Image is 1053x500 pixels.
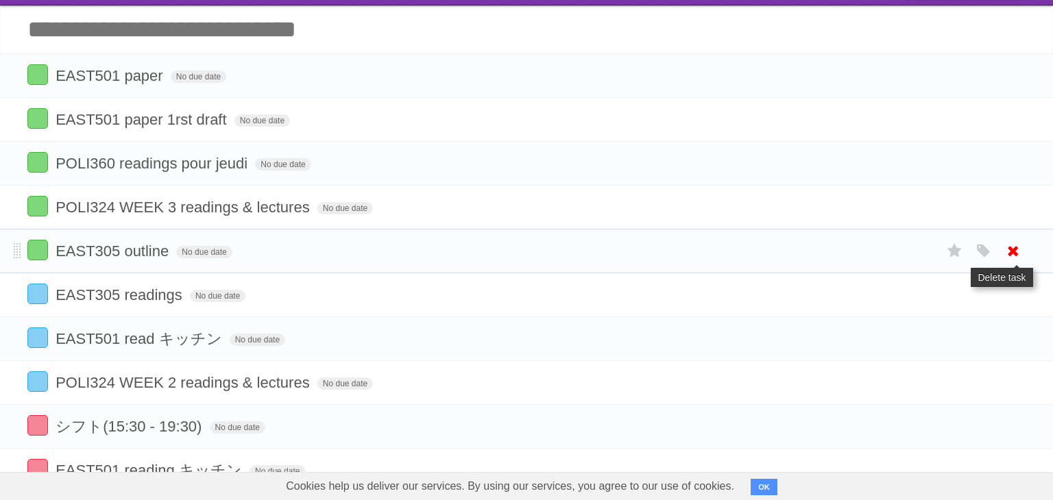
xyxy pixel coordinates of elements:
[27,327,48,348] label: Done
[27,240,48,260] label: Done
[27,459,48,479] label: Done
[27,196,48,216] label: Done
[255,158,311,171] span: No due date
[27,284,48,304] label: Done
[190,290,245,302] span: No due date
[751,479,777,495] button: OK
[56,111,230,128] span: EAST501 paper 1rst draft
[56,462,245,479] span: EAST501 reading キッチン
[942,240,968,262] label: Star task
[317,377,373,390] span: No due date
[56,330,225,347] span: EAST501 read キッチン
[176,246,232,258] span: No due date
[27,64,48,85] label: Done
[230,334,285,346] span: No due date
[56,286,186,303] span: EAST305 readings
[56,155,251,172] span: POLI360 readings pour jeudi
[56,374,313,391] span: POLI324 WEEK 2 readings & lectures
[56,242,172,260] span: EAST305 outline
[250,465,305,477] span: No due date
[56,67,167,84] span: EAST501 paper
[56,418,205,435] span: シフト(15:30 - 19:30)
[171,71,226,83] span: No due date
[27,152,48,173] label: Done
[317,202,373,214] span: No due date
[27,415,48,436] label: Done
[272,473,748,500] span: Cookies help us deliver our services. By using our services, you agree to our use of cookies.
[27,108,48,129] label: Done
[56,199,313,216] span: POLI324 WEEK 3 readings & lectures
[210,421,265,434] span: No due date
[234,114,290,127] span: No due date
[27,371,48,392] label: Done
